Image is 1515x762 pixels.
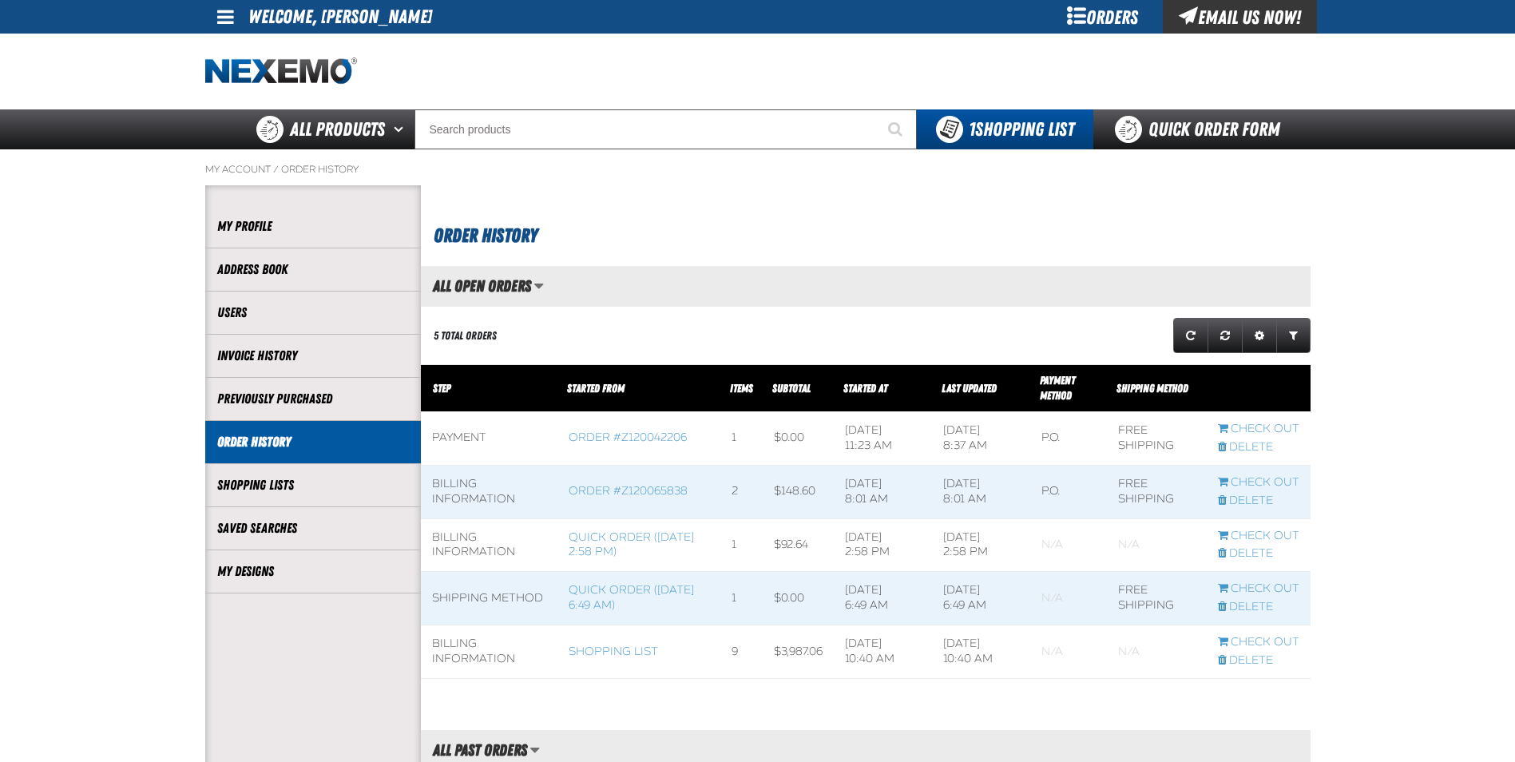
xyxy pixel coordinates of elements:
td: $148.60 [763,465,834,518]
span: Shopping List [969,118,1074,141]
div: Billing Information [432,530,546,561]
td: $3,987.06 [763,625,834,679]
a: Payment Method [1040,374,1075,402]
td: Free Shipping [1107,465,1207,518]
td: [DATE] 8:37 AM [932,412,1030,466]
nav: Breadcrumbs [205,163,1311,176]
a: Reset grid action [1208,318,1243,353]
td: 1 [720,572,763,625]
button: Start Searching [877,109,917,149]
div: 5 Total Orders [434,328,497,343]
a: Home [205,58,357,85]
td: [DATE] 6:49 AM [932,572,1030,625]
td: Free Shipping [1107,412,1207,466]
a: Last Updated [942,382,997,395]
a: My Profile [217,217,409,236]
a: Quick Order ([DATE] 6:49 AM) [569,583,694,612]
td: [DATE] 8:01 AM [932,465,1030,518]
td: [DATE] 2:58 PM [834,518,932,572]
a: Address Book [217,260,409,279]
div: Shipping Method [432,591,546,606]
div: Billing Information [432,477,546,507]
td: Blank [1107,625,1207,679]
h2: All Open Orders [421,277,531,295]
a: Delete checkout started from Shopping List [1218,653,1299,669]
td: [DATE] 2:58 PM [932,518,1030,572]
span: Order History [434,224,537,247]
button: Manage grid views. Current view is All Open Orders [533,272,544,300]
td: $0.00 [763,572,834,625]
a: Subtotal [772,382,811,395]
a: Continue checkout started from Z120042206 [1218,422,1299,437]
td: [DATE] 10:40 AM [932,625,1030,679]
td: Free Shipping [1107,572,1207,625]
span: Items [730,382,753,395]
th: Row actions [1207,365,1311,412]
a: Expand or Collapse Grid Settings [1242,318,1277,353]
span: / [273,163,279,176]
td: $0.00 [763,412,834,466]
span: Step [433,382,450,395]
a: Order #Z120065838 [569,484,688,498]
td: P.O. [1030,465,1107,518]
a: Delete checkout started from Quick Order (11/20/2024, 2:58 PM) [1218,546,1299,562]
a: Refresh grid action [1173,318,1208,353]
td: 2 [720,465,763,518]
td: [DATE] 11:23 AM [834,412,932,466]
a: Order History [281,163,359,176]
td: [DATE] 10:40 AM [834,625,932,679]
input: Search [414,109,917,149]
a: Continue checkout started from Quick Order (11/20/2024, 2:58 PM) [1218,529,1299,544]
td: Blank [1107,518,1207,572]
a: My Account [205,163,271,176]
span: Shipping Method [1116,382,1188,395]
a: Continue checkout started from Z120065838 [1218,475,1299,490]
td: [DATE] 8:01 AM [834,465,932,518]
a: Previously Purchased [217,390,409,408]
button: You have 1 Shopping List. Open to view details [917,109,1093,149]
img: Nexemo logo [205,58,357,85]
td: Blank [1030,572,1107,625]
td: 9 [720,625,763,679]
td: Blank [1030,518,1107,572]
a: Order #Z120042206 [569,431,687,444]
a: Expand or Collapse Grid Filters [1276,318,1311,353]
a: Saved Searches [217,519,409,538]
a: Shopping Lists [217,476,409,494]
td: 1 [720,518,763,572]
a: Users [217,304,409,322]
a: My Designs [217,562,409,581]
h2: All Past Orders [421,741,527,759]
td: P.O. [1030,412,1107,466]
a: Invoice History [217,347,409,365]
a: Order History [217,433,409,451]
button: Open All Products pages [388,109,414,149]
a: Quick Order ([DATE] 2:58 PM) [569,530,694,559]
span: All Products [290,115,385,144]
div: Billing Information [432,637,546,667]
td: Blank [1030,625,1107,679]
a: Continue checkout started from Shopping List [1218,635,1299,650]
a: Continue checkout started from Quick Order (1/20/2025, 6:49 AM) [1218,581,1299,597]
strong: 1 [969,118,975,141]
a: Quick Order Form [1093,109,1310,149]
td: [DATE] 6:49 AM [834,572,932,625]
div: Payment [432,431,546,446]
span: Started From [567,382,625,395]
a: Delete checkout started from Quick Order (1/20/2025, 6:49 AM) [1218,600,1299,615]
a: Delete checkout started from Z120065838 [1218,494,1299,509]
a: Delete checkout started from Z120042206 [1218,440,1299,455]
td: 1 [720,412,763,466]
td: $92.64 [763,518,834,572]
a: Started At [843,382,887,395]
a: Shopping List [569,645,658,658]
